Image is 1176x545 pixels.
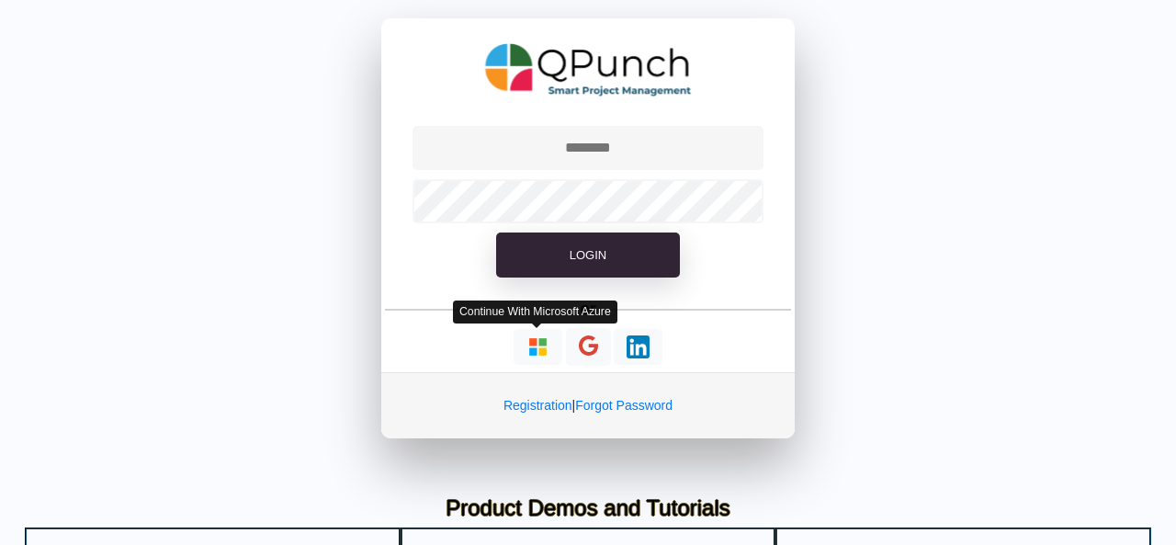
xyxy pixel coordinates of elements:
[566,328,611,366] button: Continue With Google
[503,398,572,413] a: Registration
[496,233,680,278] button: Login
[381,372,795,438] div: |
[39,495,1137,522] h3: Product Demos and Tutorials
[627,335,650,358] img: Loading...
[575,398,673,413] a: Forgot Password
[485,37,692,103] img: QPunch
[570,248,606,262] span: Login
[614,329,662,365] button: Continue With LinkedIn
[526,335,549,358] img: Loading...
[453,301,617,324] div: Continue With Microsoft Azure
